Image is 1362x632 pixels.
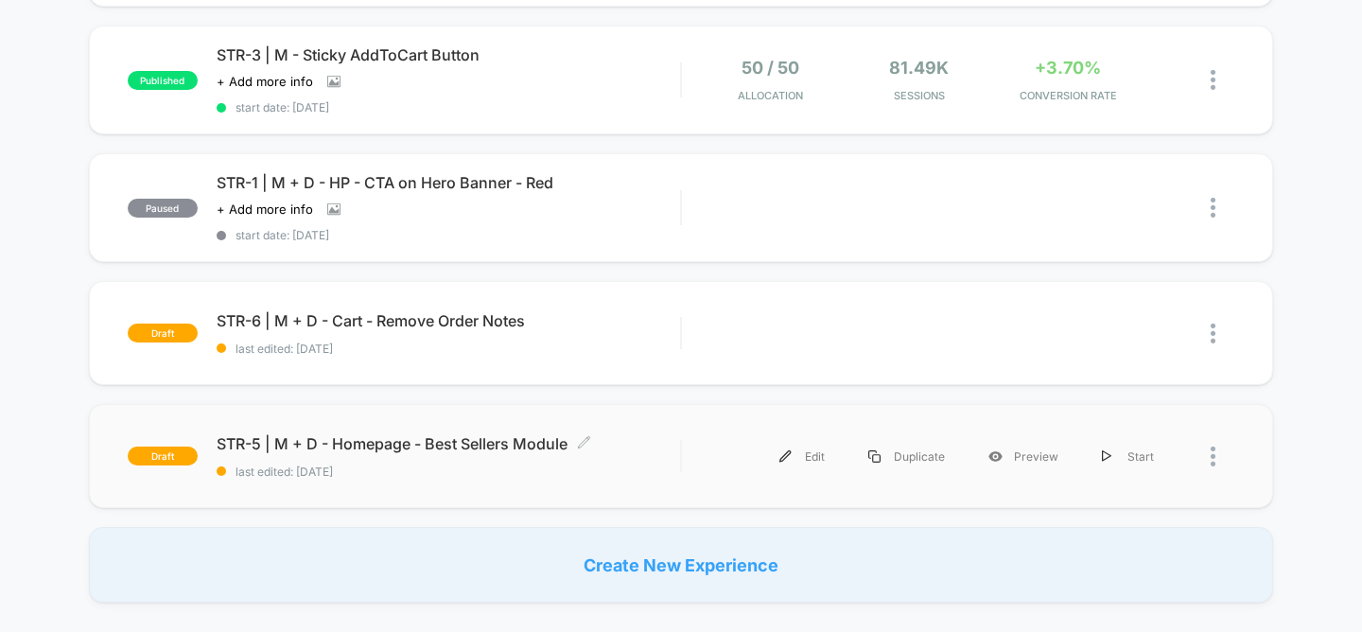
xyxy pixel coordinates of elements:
img: close [1211,324,1215,343]
span: + Add more info [217,74,313,89]
div: Preview [967,435,1080,478]
span: draft [128,324,198,342]
img: menu [868,450,881,463]
span: last edited: [DATE] [217,342,681,356]
img: menu [1102,450,1111,463]
span: Sessions [849,89,988,102]
div: Duplicate [847,435,967,478]
div: Start [1080,435,1176,478]
img: close [1211,198,1215,218]
span: start date: [DATE] [217,100,681,114]
span: 50 / 50 [742,58,799,78]
span: draft [128,447,198,465]
span: STR-6 | M + D - Cart - Remove Order Notes [217,311,681,330]
span: STR-1 | M + D - HP - CTA on Hero Banner - Red [217,173,681,192]
span: CONVERSION RATE [999,89,1138,102]
span: published [128,71,198,90]
span: 81.49k [889,58,949,78]
span: STR-3 | M - Sticky AddToCart Button [217,45,681,64]
div: Edit [758,435,847,478]
img: close [1211,70,1215,90]
span: STR-5 | M + D - Homepage - Best Sellers Module [217,434,681,453]
img: close [1211,447,1215,466]
div: Create New Experience [89,527,1274,603]
span: paused [128,199,198,218]
img: menu [779,450,792,463]
span: + Add more info [217,202,313,217]
span: last edited: [DATE] [217,465,681,479]
span: +3.70% [1035,58,1101,78]
span: Allocation [738,89,803,102]
span: start date: [DATE] [217,228,681,242]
